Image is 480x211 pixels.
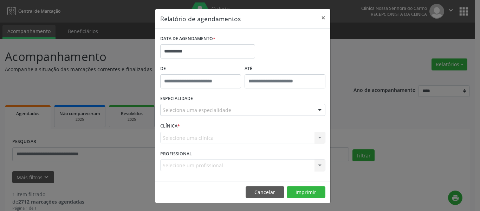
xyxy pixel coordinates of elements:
[160,121,180,132] label: CLÍNICA
[316,9,330,26] button: Close
[245,63,325,74] label: ATÉ
[160,148,192,159] label: PROFISSIONAL
[160,33,215,44] label: DATA DE AGENDAMENTO
[287,186,325,198] button: Imprimir
[160,93,193,104] label: ESPECIALIDADE
[160,63,241,74] label: De
[163,106,231,114] span: Seleciona uma especialidade
[246,186,284,198] button: Cancelar
[160,14,241,23] h5: Relatório de agendamentos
